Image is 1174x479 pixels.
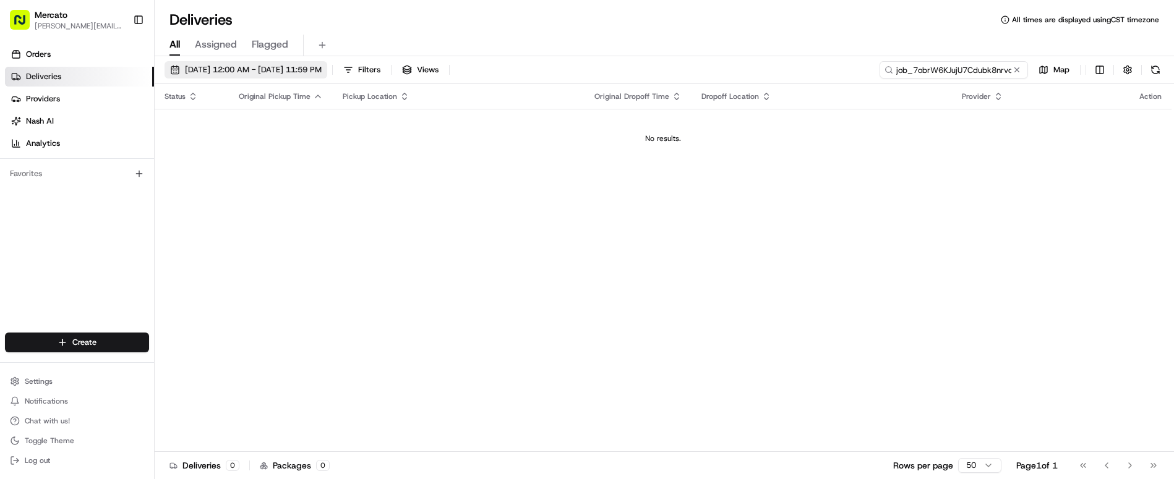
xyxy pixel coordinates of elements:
button: Views [396,61,444,78]
span: Nash AI [26,116,54,127]
span: Flagged [252,37,288,52]
div: We're available if you need us! [42,81,156,91]
input: Clear [32,30,204,43]
button: Map [1033,61,1075,78]
span: Filters [358,64,380,75]
span: Toggle Theme [25,436,74,446]
span: Orders [26,49,51,60]
a: Powered byPylon [87,159,150,169]
div: Page 1 of 1 [1016,459,1058,472]
a: Analytics [5,134,154,153]
div: No results. [160,134,1167,143]
span: Original Pickup Time [239,91,311,101]
div: Packages [260,459,330,472]
button: Mercato [35,9,67,21]
div: 0 [316,460,330,471]
span: Pickup Location [343,91,397,101]
a: Orders [5,45,154,64]
span: Dropoff Location [701,91,759,101]
a: Providers [5,89,154,109]
a: Deliveries [5,67,154,87]
button: Toggle Theme [5,432,149,449]
span: Original Dropoff Time [594,91,669,101]
span: Notifications [25,396,68,406]
button: Start new chat [210,72,225,87]
span: Provider [962,91,991,101]
span: Deliveries [26,71,61,82]
span: [DATE] 12:00 AM - [DATE] 11:59 PM [185,64,322,75]
span: Chat with us! [25,416,70,426]
span: Analytics [26,138,60,149]
span: Knowledge Base [25,130,95,142]
div: Action [1139,91,1162,101]
span: Views [417,64,439,75]
span: Pylon [123,160,150,169]
button: Refresh [1147,61,1164,78]
button: Filters [338,61,386,78]
span: Create [72,337,96,348]
span: API Documentation [117,130,199,142]
input: Type to search [880,61,1028,78]
button: Mercato[PERSON_NAME][EMAIL_ADDRESS][PERSON_NAME][DOMAIN_NAME] [5,5,128,35]
div: 💻 [105,131,114,141]
button: Notifications [5,392,149,410]
div: 📗 [12,131,22,141]
div: 0 [226,460,239,471]
button: Create [5,333,149,352]
h1: Deliveries [169,10,233,30]
a: Nash AI [5,111,154,131]
span: Assigned [195,37,237,52]
img: 1736555255976-a54dd68f-1ca7-489b-9aae-adbdc363a1c4 [12,69,35,91]
div: Deliveries [169,459,239,472]
div: Favorites [5,164,149,184]
span: Settings [25,376,53,386]
button: Log out [5,452,149,469]
a: 📗Knowledge Base [7,125,100,147]
span: All times are displayed using CST timezone [1012,15,1159,25]
p: Rows per page [893,459,953,472]
span: Map [1053,64,1069,75]
span: Status [165,91,186,101]
button: [PERSON_NAME][EMAIL_ADDRESS][PERSON_NAME][DOMAIN_NAME] [35,21,123,31]
button: [DATE] 12:00 AM - [DATE] 11:59 PM [165,61,327,78]
a: 💻API Documentation [100,125,204,147]
span: All [169,37,180,52]
button: Chat with us! [5,412,149,430]
div: Start new chat [42,69,203,81]
span: Providers [26,93,60,104]
span: Log out [25,456,50,465]
button: Settings [5,373,149,390]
